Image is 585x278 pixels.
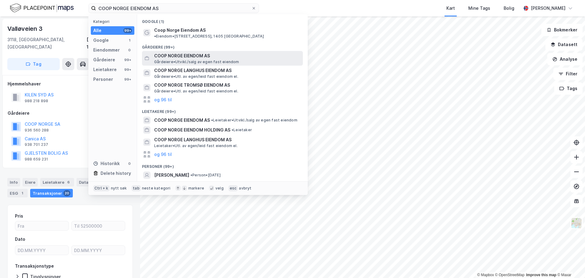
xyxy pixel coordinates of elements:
[190,173,221,178] span: Person • [DATE]
[541,24,583,36] button: Bokmerker
[101,170,131,177] div: Delete history
[215,186,224,191] div: velg
[154,52,300,60] span: COOP NORGE EIENDOM AS
[553,68,583,80] button: Filter
[123,28,132,33] div: 99+
[93,46,120,54] div: Eiendommer
[154,117,210,124] span: COOP NORGE EIENDOM AS
[25,157,48,162] div: 988 659 231
[211,118,213,122] span: •
[25,99,48,103] div: 988 218 898
[571,217,582,229] img: Z
[188,186,204,191] div: markere
[15,262,54,270] div: Transaksjonstype
[7,58,60,70] button: Tag
[154,74,238,79] span: Gårdeiere • Utl. av egen/leid fast eiendom el.
[127,38,132,43] div: 1
[154,34,264,39] span: Eiendom • [STREET_ADDRESS], 1405 [GEOGRAPHIC_DATA]
[545,38,583,51] button: Datasett
[127,161,132,166] div: 0
[137,40,308,51] div: Gårdeiere (99+)
[232,128,252,132] span: Leietaker
[93,27,101,34] div: Alle
[40,178,74,186] div: Leietakere
[25,142,48,147] div: 938 701 237
[142,186,171,191] div: neste kategori
[154,96,172,103] button: og 96 til
[154,151,172,158] button: og 96 til
[468,5,490,12] div: Mine Tags
[76,178,107,186] div: Datasett
[23,178,38,186] div: Eiere
[30,189,73,197] div: Transaksjoner
[66,179,72,185] div: 6
[154,34,156,38] span: •
[19,190,25,196] div: 1
[154,27,206,34] span: Coop Norge Eiendom AS
[127,48,132,52] div: 0
[239,186,251,191] div: avbryt
[8,80,133,88] div: Hjemmelshaver
[477,273,494,277] a: Mapbox
[137,159,308,170] div: Personer (99+)
[15,212,23,220] div: Pris
[7,36,87,51] div: 3118, [GEOGRAPHIC_DATA], [GEOGRAPHIC_DATA]
[123,57,132,62] div: 99+
[154,143,238,148] span: Leietaker • Utl. av egen/leid fast eiendom el.
[547,53,583,65] button: Analyse
[531,5,565,12] div: [PERSON_NAME]
[93,160,120,167] div: Historikk
[555,249,585,278] iframe: Chat Widget
[154,81,300,89] span: COOP NORGE TROMSØ EIENDOM AS
[93,37,109,44] div: Google
[7,24,44,34] div: Valløveien 3
[10,3,74,13] img: logo.f888ab2527a4732fd821a326f86c7f29.svg
[93,56,115,63] div: Gårdeiere
[63,190,70,196] div: 20
[123,77,132,82] div: 99+
[15,221,69,230] input: Fra
[93,66,117,73] div: Leietakere
[7,178,20,186] div: Info
[154,67,300,74] span: COOP NORGE LANGHUS EIENDOM AS
[154,126,230,134] span: COOP NORGE EIENDOM HOLDING AS
[25,128,49,133] div: 936 560 288
[229,185,238,191] div: esc
[111,186,127,191] div: nytt søk
[526,273,556,277] a: Improve this map
[190,173,192,177] span: •
[93,76,113,83] div: Personer
[154,136,300,143] span: COOP NORGE LANGHUS EIENDOM AS
[96,4,251,13] input: Søk på adresse, matrikkel, gårdeiere, leietakere eller personer
[72,221,125,230] input: Til 52500000
[154,89,238,94] span: Gårdeiere • Utl. av egen/leid fast eiendom el.
[93,19,134,24] div: Kategori
[211,118,297,123] span: Leietaker • Utvikl./salg av egen fast eiendom
[504,5,514,12] div: Bolig
[8,110,133,117] div: Gårdeiere
[123,67,132,72] div: 99+
[7,189,28,197] div: ESG
[132,185,141,191] div: tab
[137,104,308,115] div: Leietakere (99+)
[93,185,110,191] div: Ctrl + k
[15,246,69,255] input: DD.MM.YYYY
[87,36,133,51] div: [GEOGRAPHIC_DATA], 151/4
[137,14,308,25] div: Google (1)
[232,128,233,132] span: •
[446,5,455,12] div: Kart
[72,246,125,255] input: DD.MM.YYYY
[554,82,583,95] button: Tags
[154,60,239,64] span: Gårdeiere • Utvikl./salg av egen fast eiendom
[154,171,189,179] span: [PERSON_NAME]
[15,236,25,243] div: Dato
[495,273,525,277] a: OpenStreetMap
